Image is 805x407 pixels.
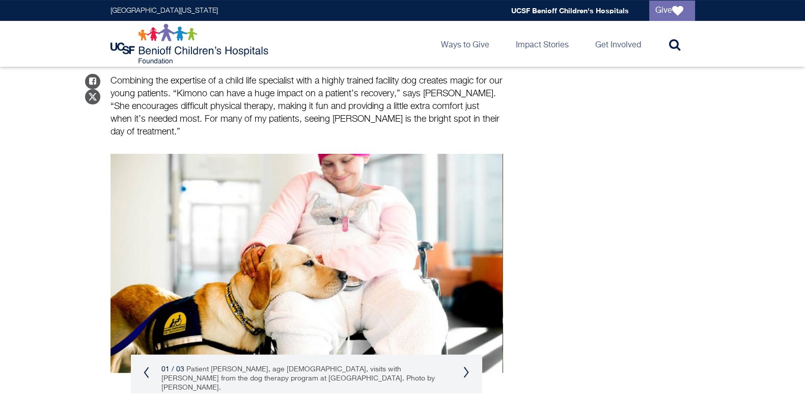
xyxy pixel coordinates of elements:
a: Impact Stories [508,21,577,67]
button: Previous [144,366,150,378]
p: Combining the expertise of a child life specialist with a highly trained facility dog creates mag... [110,75,503,139]
span: 01 / 03 [161,366,184,373]
a: Give [649,1,695,21]
small: Patient [PERSON_NAME], age [DEMOGRAPHIC_DATA], visits with [PERSON_NAME] from the dog therapy pro... [161,366,435,391]
img: Logo for UCSF Benioff Children's Hospitals Foundation [110,23,271,64]
a: [GEOGRAPHIC_DATA][US_STATE] [110,7,218,14]
a: UCSF Benioff Children's Hospitals [511,6,629,15]
a: Ways to Give [433,21,497,67]
a: Get Involved [587,21,649,67]
button: Next [463,366,469,378]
